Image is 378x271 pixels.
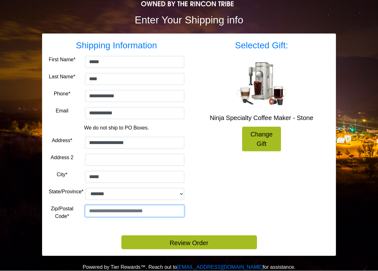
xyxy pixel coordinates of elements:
[56,107,68,115] label: Email
[52,137,72,145] label: Address*
[177,265,263,270] a: [EMAIL_ADDRESS][DOMAIN_NAME]
[49,205,76,220] label: Zip/Postal Code*
[49,188,83,196] label: State/Province*
[53,124,180,132] p: We do not ship to PO Boxes.
[121,236,257,250] button: Review Order
[194,114,329,122] h5: Ninja Specialty Coffee Maker - Stone
[51,154,73,162] label: Address 2
[49,56,75,64] label: First Name*
[82,265,295,270] span: Powered by Tier Rewards™. Reach out to for assistance.
[57,171,67,179] label: City*
[42,14,336,26] h2: Enter Your Shipping info
[242,127,281,152] a: Change Gift
[236,63,287,105] img: Ninja Specialty Coffee Maker - Stone
[49,73,76,81] label: Last Name*
[54,90,70,98] label: Phone*
[49,40,184,51] h3: Shipping Information
[194,40,329,51] h3: Selected Gift:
